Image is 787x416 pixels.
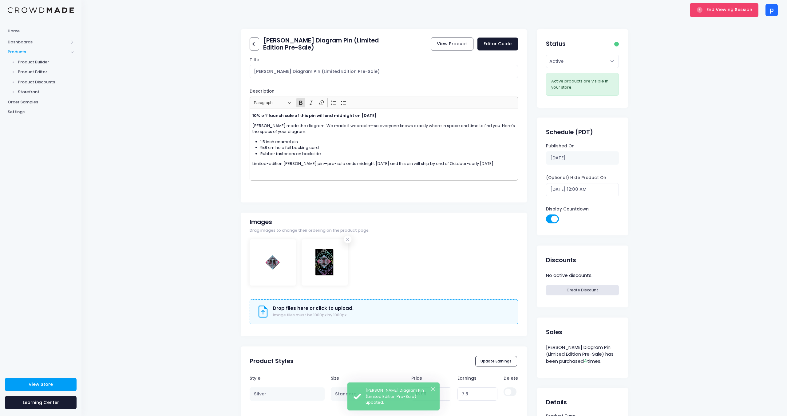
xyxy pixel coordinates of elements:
th: Price [408,372,454,384]
h3: Drop files here or click to upload. [273,306,354,311]
span: 4 [584,358,587,364]
span: Dashboards [8,39,69,45]
label: Title [250,57,259,63]
strong: 10% off launch sale of this pin will end midnight on [DATE] [252,113,377,118]
span: View Store [29,381,53,387]
h2: Status [546,40,566,47]
label: Description [250,88,275,94]
th: Earnings [454,372,500,384]
span: Product Discounts [18,79,74,85]
div: Active products are visible in your store. [551,78,614,90]
button: Paragraph [251,98,294,108]
button: × [431,387,435,391]
span: Product Editor [18,69,74,75]
a: Create Discount [546,285,619,295]
th: Delete [500,372,518,384]
a: View Product [431,38,473,51]
div: [PERSON_NAME] Diagram Pin (Limited Edition Pre-Sale) updated. [366,387,435,406]
h2: Images [250,218,272,226]
h2: Schedule (PDT) [546,129,593,136]
span: End Viewing Session [706,6,752,13]
span: Paragraph [254,99,286,106]
span: Learning Center [23,399,59,406]
li: 1.5 inch enamel pin [260,139,516,145]
div: Rich Text Editor, main [250,109,518,180]
th: Size [328,372,408,384]
span: Home [8,28,74,34]
li: Rubber fasteners on backside [260,151,516,157]
span: Image files must be 1000px by 1000px. [273,312,347,318]
h2: Discounts [546,257,576,264]
img: Logo [8,7,74,13]
span: Products [8,49,69,55]
p: Limited-edition [PERSON_NAME] pin—pre-sale ends midnight [DATE] and this pin will ship by end of ... [252,161,516,167]
h2: [PERSON_NAME] Diagram Pin (Limited Edition Pre-Sale) [263,37,384,51]
h2: Sales [546,329,562,336]
button: Update Earnings [475,356,517,366]
span: Product Builder [18,59,74,65]
h2: Details [546,399,567,406]
span: Settings [8,109,74,115]
th: Style [250,372,328,384]
a: Editor Guide [477,38,518,51]
div: Editor toolbar [250,97,518,109]
p: [PERSON_NAME] made the diagram. We made it wearable—so everyone knows exactly where in space and ... [252,123,516,135]
div: p [765,4,778,16]
div: [PERSON_NAME] Diagram Pin (Limited Edition Pre-Sale) has been purchased times. [546,343,619,366]
a: View Store [5,378,77,391]
h2: Product Styles [250,358,294,365]
li: 5x8 cm holo foil backing card [260,145,516,151]
span: Drag images to change their ordering on the product page. [250,228,370,234]
button: End Viewing Session [690,3,758,17]
div: No active discounts. [546,271,619,280]
a: Learning Center [5,396,77,409]
label: Published On [546,143,575,149]
label: (Optional) Hide Product On [546,175,606,181]
span: Storefront [18,89,74,95]
label: Display Countdown [546,206,589,212]
span: Order Samples [8,99,74,105]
